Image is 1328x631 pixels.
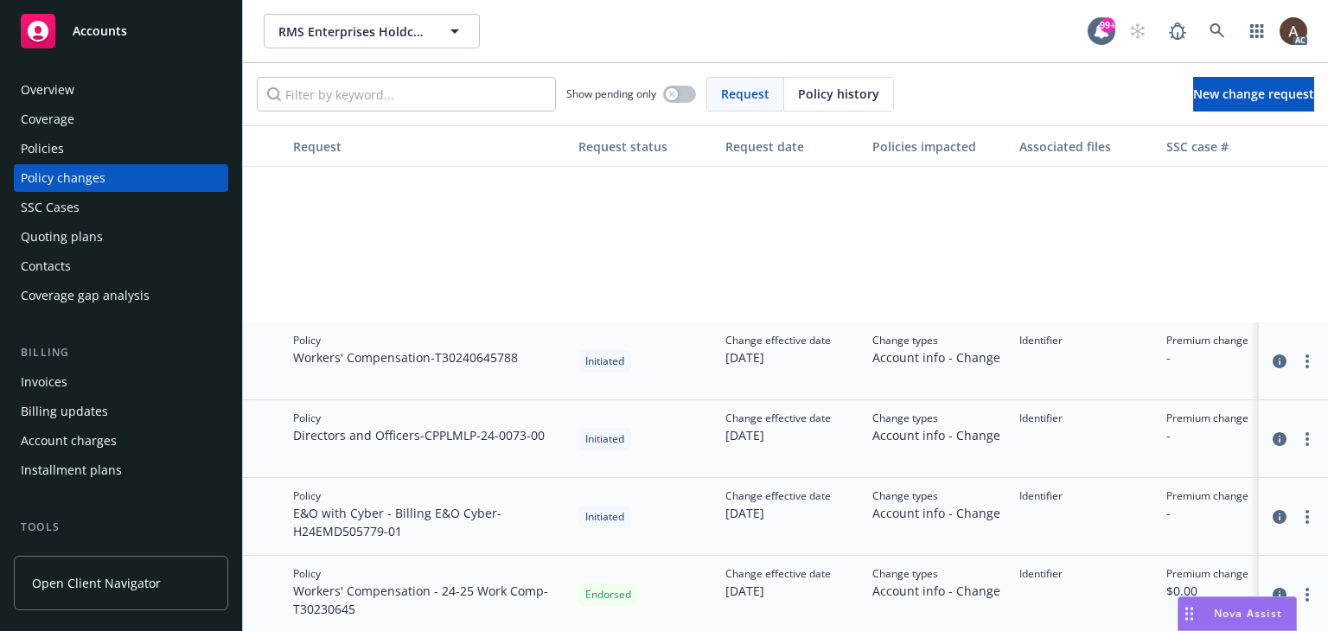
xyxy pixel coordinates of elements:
span: RMS Enterprises Holdco, LLC [278,22,428,41]
span: Change types [872,488,1000,504]
div: Toggle Row Expanded [243,478,286,556]
span: Premium change [1166,333,1248,348]
div: Drag to move [1178,597,1200,630]
span: Request [721,85,769,103]
a: Switch app [1240,14,1274,48]
a: Policy changes [14,164,228,192]
a: Overview [14,76,228,104]
span: Identifier [1019,488,1063,504]
div: Coverage gap analysis [21,282,150,309]
span: Change types [872,566,1000,582]
a: Coverage gap analysis [14,282,228,309]
div: Policy changes [21,164,105,192]
span: Identifier [1019,333,1063,348]
a: Coverage [14,105,228,133]
a: Search [1200,14,1235,48]
div: Contacts [21,252,71,280]
span: Nova Assist [1214,606,1282,621]
a: circleInformation [1269,584,1290,605]
span: Account info - Change [872,582,1000,600]
span: Initiated [585,354,624,369]
button: Request status [571,125,718,167]
span: E&O with Cyber - Billing E&O Cyber - H24EMD505779-01 [293,504,565,540]
span: Accounts [73,24,127,38]
span: Identifier [1019,566,1063,582]
div: Coverage [21,105,74,133]
div: Overview [21,76,74,104]
span: New change request [1193,86,1314,102]
div: Installment plans [21,456,122,484]
a: Contacts [14,252,228,280]
div: SSC Cases [21,194,80,221]
a: Accounts [14,7,228,55]
a: more [1297,584,1318,605]
span: - [1166,348,1248,366]
div: Request [293,137,565,156]
span: [DATE] [725,426,831,444]
span: Change effective date [725,333,831,348]
button: Associated files [1012,125,1159,167]
div: Tools [14,519,228,536]
a: more [1297,351,1318,372]
a: more [1297,507,1318,527]
a: more [1297,429,1318,449]
div: 99+ [1100,17,1115,33]
span: $0.00 [1166,582,1248,600]
a: circleInformation [1269,507,1290,527]
a: Policies [14,135,228,163]
span: - [1166,504,1248,522]
a: Report a Bug [1160,14,1195,48]
div: Quoting plans [21,223,103,251]
span: Change effective date [725,411,831,426]
span: Workers' Compensation - T30240645788 [293,348,518,366]
span: Change effective date [725,488,831,504]
span: [DATE] [725,504,831,522]
span: Change types [872,411,1000,426]
span: Premium change [1166,411,1248,426]
span: Change types [872,333,1000,348]
div: Policies [21,135,64,163]
button: RMS Enterprises Holdco, LLC [264,14,480,48]
img: photo [1280,17,1307,45]
span: Initiated [585,509,624,525]
a: Start snowing [1120,14,1155,48]
span: Policy [293,333,518,348]
span: Endorsed [585,587,631,602]
span: Identifier [1019,411,1063,426]
span: Policy [293,411,545,426]
a: circleInformation [1269,351,1290,372]
div: Request status [578,137,712,156]
span: Directors and Officers - CPPLMLP-24-0073-00 [293,426,545,444]
div: Invoices [21,368,67,396]
span: Workers' Compensation - 24-25 Work Comp - T30230645 [293,582,565,618]
span: [DATE] [725,582,831,600]
div: Toggle Row Expanded [243,400,286,478]
a: Quoting plans [14,223,228,251]
a: Billing updates [14,398,228,425]
span: Policy [293,488,565,504]
span: Account info - Change [872,426,1000,444]
span: Account info - Change [872,504,1000,522]
button: SSC case # [1159,125,1289,167]
div: Request date [725,137,859,156]
a: Installment plans [14,456,228,484]
div: Billing updates [21,398,108,425]
a: Account charges [14,427,228,455]
span: Open Client Navigator [32,574,161,592]
span: Initiated [585,431,624,447]
span: Premium change [1166,566,1248,582]
span: Change effective date [725,566,831,582]
span: Policy [293,566,565,582]
button: Request date [718,125,865,167]
span: [DATE] [725,348,831,366]
div: Toggle Row Expanded [243,322,286,400]
div: Billing [14,344,228,361]
div: Associated files [1019,137,1152,156]
button: Nova Assist [1178,596,1297,631]
button: Request [286,125,571,167]
a: New change request [1193,77,1314,112]
div: SSC case # [1166,137,1282,156]
span: Policy history [798,85,879,103]
a: SSC Cases [14,194,228,221]
div: Account charges [21,427,117,455]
